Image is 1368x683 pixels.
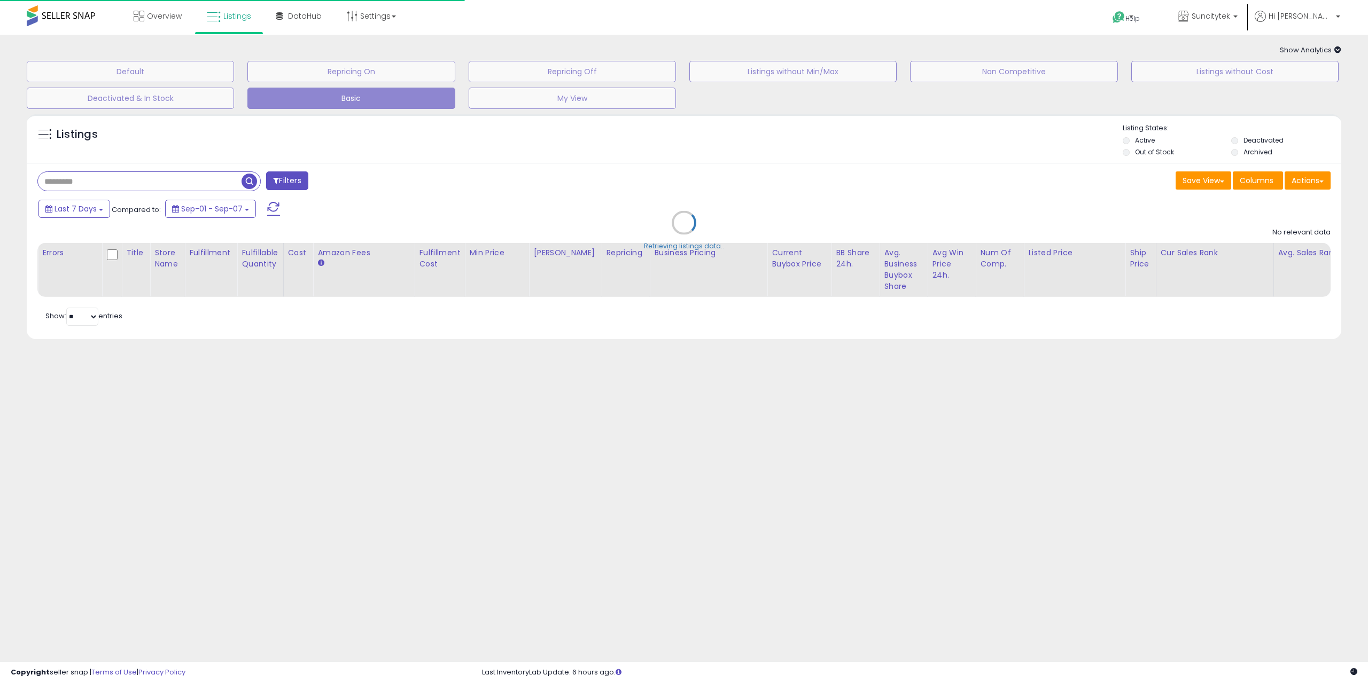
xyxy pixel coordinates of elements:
[1280,45,1341,55] span: Show Analytics
[910,61,1117,82] button: Non Competitive
[1131,61,1339,82] button: Listings without Cost
[27,61,234,82] button: Default
[469,88,676,109] button: My View
[147,11,182,21] span: Overview
[644,241,724,251] div: Retrieving listings data..
[689,61,897,82] button: Listings without Min/Max
[1255,11,1340,35] a: Hi [PERSON_NAME]
[1125,14,1140,23] span: Help
[27,88,234,109] button: Deactivated & In Stock
[223,11,251,21] span: Listings
[1112,11,1125,24] i: Get Help
[247,88,455,109] button: Basic
[1104,3,1161,35] a: Help
[1269,11,1333,21] span: Hi [PERSON_NAME]
[247,61,455,82] button: Repricing On
[469,61,676,82] button: Repricing Off
[288,11,322,21] span: DataHub
[1192,11,1230,21] span: Suncitytek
